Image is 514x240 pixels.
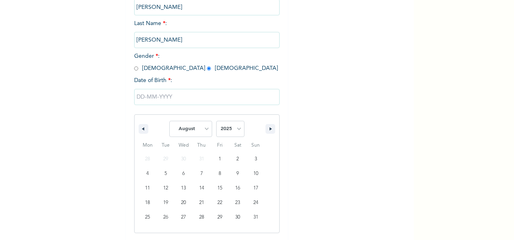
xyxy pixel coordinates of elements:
button: 10 [246,166,265,181]
button: 14 [193,181,211,196]
span: 5 [164,166,167,181]
input: DD-MM-YYYY [134,89,280,105]
button: 28 [193,210,211,225]
button: 11 [139,181,157,196]
span: 14 [199,181,204,196]
button: 1 [211,152,229,166]
span: 26 [163,210,168,225]
span: 9 [236,166,239,181]
button: 8 [211,166,229,181]
span: 21 [199,196,204,210]
span: 24 [253,196,258,210]
button: 2 [229,152,247,166]
button: 25 [139,210,157,225]
span: Fri [211,139,229,152]
button: 22 [211,196,229,210]
span: Tue [157,139,175,152]
button: 19 [157,196,175,210]
span: 12 [163,181,168,196]
button: 13 [175,181,193,196]
span: 30 [235,210,240,225]
span: Sat [229,139,247,152]
span: 8 [219,166,221,181]
span: 11 [145,181,150,196]
span: 7 [200,166,203,181]
button: 3 [246,152,265,166]
span: 19 [163,196,168,210]
span: Gender : [DEMOGRAPHIC_DATA] [DEMOGRAPHIC_DATA] [134,53,278,71]
button: 26 [157,210,175,225]
span: Sun [246,139,265,152]
button: 16 [229,181,247,196]
button: 30 [229,210,247,225]
span: Thu [193,139,211,152]
span: 1 [219,152,221,166]
button: 5 [157,166,175,181]
button: 31 [246,210,265,225]
button: 15 [211,181,229,196]
button: 12 [157,181,175,196]
span: Date of Birth : [134,76,172,85]
span: 23 [235,196,240,210]
span: 2 [236,152,239,166]
button: 4 [139,166,157,181]
button: 27 [175,210,193,225]
button: 9 [229,166,247,181]
span: Mon [139,139,157,152]
span: 20 [181,196,186,210]
span: 27 [181,210,186,225]
span: 28 [199,210,204,225]
span: 25 [145,210,150,225]
span: 18 [145,196,150,210]
button: 20 [175,196,193,210]
button: 29 [211,210,229,225]
span: 17 [253,181,258,196]
span: 4 [146,166,149,181]
button: 17 [246,181,265,196]
span: 3 [255,152,257,166]
span: 31 [253,210,258,225]
button: 21 [193,196,211,210]
span: 15 [217,181,222,196]
span: 10 [253,166,258,181]
span: 22 [217,196,222,210]
span: 29 [217,210,222,225]
span: Wed [175,139,193,152]
button: 18 [139,196,157,210]
button: 24 [246,196,265,210]
button: 6 [175,166,193,181]
input: Enter your last name [134,32,280,48]
button: 7 [193,166,211,181]
span: 6 [182,166,185,181]
span: 13 [181,181,186,196]
button: 23 [229,196,247,210]
span: Last Name : [134,21,280,43]
span: 16 [235,181,240,196]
